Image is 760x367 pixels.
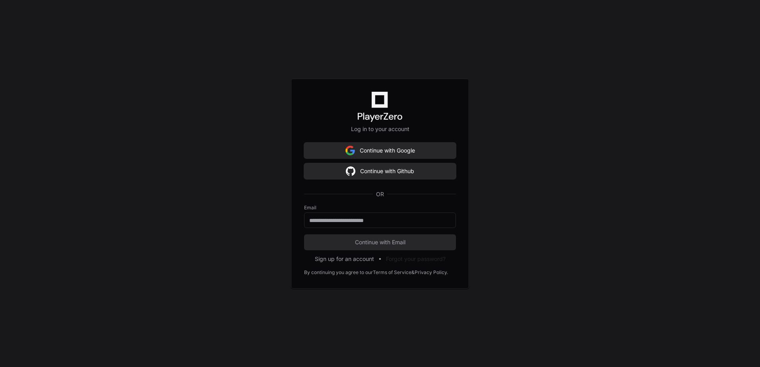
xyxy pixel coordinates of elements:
[345,143,355,158] img: Sign in with google
[346,163,355,179] img: Sign in with google
[304,163,456,179] button: Continue with Github
[411,269,415,276] div: &
[304,269,373,276] div: By continuing you agree to our
[386,255,446,263] button: Forgot your password?
[304,205,456,211] label: Email
[304,143,456,158] button: Continue with Google
[415,269,448,276] a: Privacy Policy.
[304,238,456,246] span: Continue with Email
[315,255,374,263] button: Sign up for an account
[373,269,411,276] a: Terms of Service
[304,125,456,133] p: Log in to your account
[304,234,456,250] button: Continue with Email
[373,190,387,198] span: OR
